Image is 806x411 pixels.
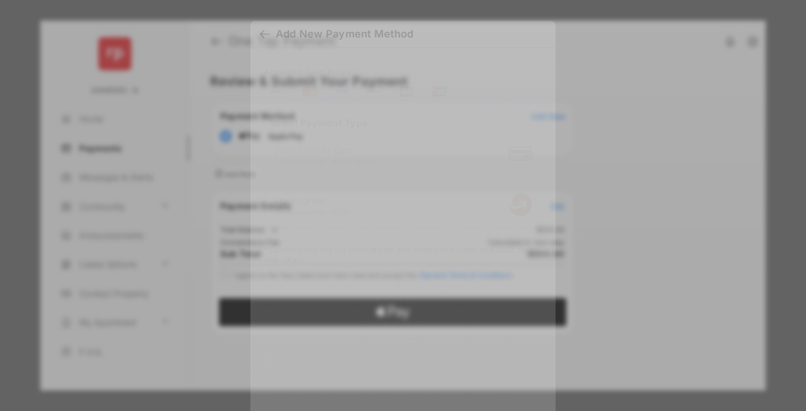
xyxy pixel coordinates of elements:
span: Accepted Card Types [264,67,355,77]
div: Add New Payment Method [276,28,413,41]
span: Debit / Credit Card [274,144,378,155]
div: Convenience fee - $7.99 [274,208,349,216]
div: Convenience fee - $4.95 / $15.00 [274,157,378,165]
h4: Select Payment Type [264,117,542,129]
div: * Convenience fee for international and commercial credit and debit cards may vary. [264,245,542,266]
span: Moneygram [274,195,349,206]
